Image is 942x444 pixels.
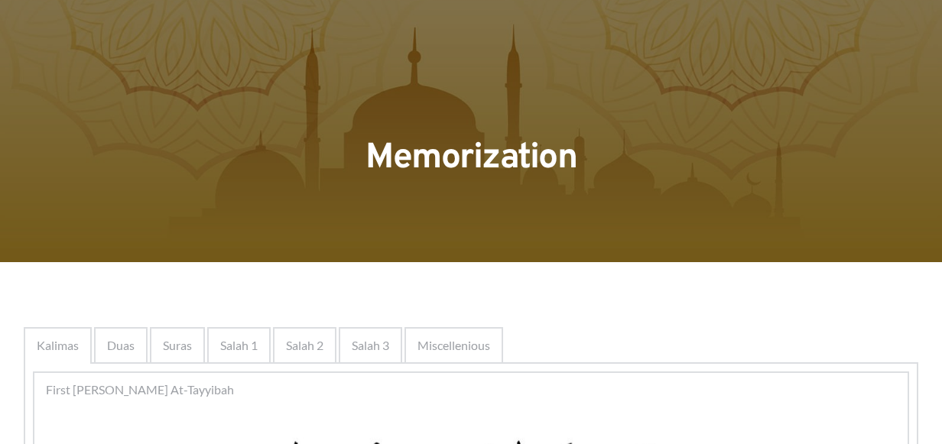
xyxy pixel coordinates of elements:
[286,336,323,355] span: Salah 2
[352,336,389,355] span: Salah 3
[37,336,79,355] span: Kalimas
[46,381,234,399] span: First [PERSON_NAME] At-Tayyibah
[365,136,577,181] span: Memorization
[107,336,135,355] span: Duas
[220,336,258,355] span: Salah 1
[417,336,490,355] span: Miscellenious
[163,336,192,355] span: Suras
